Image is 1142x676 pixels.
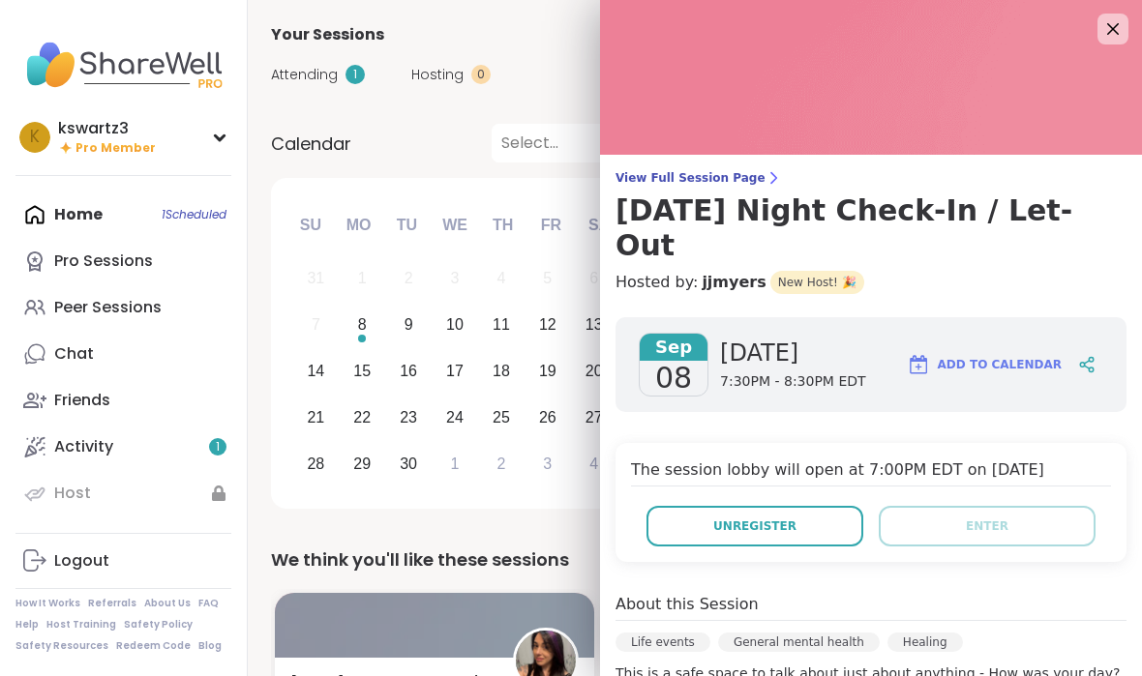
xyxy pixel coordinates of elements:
[435,258,476,300] div: Not available Wednesday, September 3rd, 2025
[307,451,324,477] div: 28
[271,546,1119,573] div: We think you'll like these sessions
[640,334,707,361] span: Sep
[54,436,113,457] div: Activity
[573,351,615,393] div: Choose Saturday, September 20th, 2025
[342,443,383,485] div: Choose Monday, September 29th, 2025
[481,305,523,346] div: Choose Thursday, September 11th, 2025
[388,305,430,346] div: Choose Tuesday, September 9th, 2025
[216,439,220,456] span: 1
[358,311,367,338] div: 8
[616,632,710,652] div: Life events
[30,125,40,150] span: k
[292,255,616,486] div: month 2025-09
[713,517,796,535] span: Unregister
[295,305,337,346] div: Not available Sunday, September 7th, 2025
[451,265,460,291] div: 3
[342,258,383,300] div: Not available Monday, September 1st, 2025
[493,358,510,384] div: 18
[124,618,193,632] a: Safety Policy
[400,451,417,477] div: 30
[15,618,39,632] a: Help
[434,204,476,247] div: We
[15,377,231,424] a: Friends
[15,538,231,584] a: Logout
[493,311,510,338] div: 11
[15,331,231,377] a: Chat
[655,361,692,396] span: 08
[295,443,337,485] div: Choose Sunday, September 28th, 2025
[471,65,491,84] div: 0
[342,397,383,438] div: Choose Monday, September 22nd, 2025
[526,351,568,393] div: Choose Friday, September 19th, 2025
[646,506,863,546] button: Unregister
[400,358,417,384] div: 16
[307,404,324,430] div: 21
[15,424,231,470] a: Activity1
[539,358,556,384] div: 19
[770,271,864,294] span: New Host! 🎉
[144,597,191,610] a: About Us
[353,358,371,384] div: 15
[271,23,384,46] span: Your Sessions
[400,404,417,430] div: 23
[295,258,337,300] div: Not available Sunday, August 31st, 2025
[15,284,231,331] a: Peer Sessions
[616,271,1127,294] h4: Hosted by:
[411,65,464,85] span: Hosting
[388,443,430,485] div: Choose Tuesday, September 30th, 2025
[451,451,460,477] div: 1
[75,140,156,157] span: Pro Member
[631,458,1111,486] h4: The session lobby will open at 7:00PM EDT on [DATE]
[481,443,523,485] div: Choose Thursday, October 2nd, 2025
[54,550,109,572] div: Logout
[526,258,568,300] div: Not available Friday, September 5th, 2025
[526,443,568,485] div: Choose Friday, October 3rd, 2025
[15,597,80,610] a: How It Works
[271,65,338,85] span: Attending
[589,265,598,291] div: 6
[435,443,476,485] div: Choose Wednesday, October 1st, 2025
[353,451,371,477] div: 29
[720,338,866,368] span: [DATE]
[938,356,1062,373] span: Add to Calendar
[46,618,116,632] a: Host Training
[388,397,430,438] div: Choose Tuesday, September 23rd, 2025
[58,118,156,139] div: kswartz3
[616,193,1127,263] h3: [DATE] Night Check-In / Let-Out
[88,597,136,610] a: Referrals
[481,397,523,438] div: Choose Thursday, September 25th, 2025
[481,351,523,393] div: Choose Thursday, September 18th, 2025
[307,358,324,384] div: 14
[966,517,1008,535] span: Enter
[526,305,568,346] div: Choose Friday, September 12th, 2025
[586,358,603,384] div: 20
[15,238,231,284] a: Pro Sessions
[15,31,231,99] img: ShareWell Nav Logo
[295,351,337,393] div: Choose Sunday, September 14th, 2025
[482,204,525,247] div: Th
[289,204,332,247] div: Su
[15,639,108,653] a: Safety Resources
[198,597,219,610] a: FAQ
[405,311,413,338] div: 9
[586,404,603,430] div: 27
[54,390,110,411] div: Friends
[54,483,91,504] div: Host
[539,404,556,430] div: 26
[446,404,464,430] div: 24
[358,265,367,291] div: 1
[573,397,615,438] div: Choose Saturday, September 27th, 2025
[616,593,759,616] h4: About this Session
[481,258,523,300] div: Not available Thursday, September 4th, 2025
[116,639,191,653] a: Redeem Code
[15,470,231,516] a: Host
[616,170,1127,263] a: View Full Session Page[DATE] Night Check-In / Let-Out
[198,639,222,653] a: Blog
[342,305,383,346] div: Choose Monday, September 8th, 2025
[573,443,615,485] div: Choose Saturday, October 4th, 2025
[353,404,371,430] div: 22
[435,351,476,393] div: Choose Wednesday, September 17th, 2025
[529,204,572,247] div: Fr
[405,265,413,291] div: 2
[578,204,620,247] div: Sa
